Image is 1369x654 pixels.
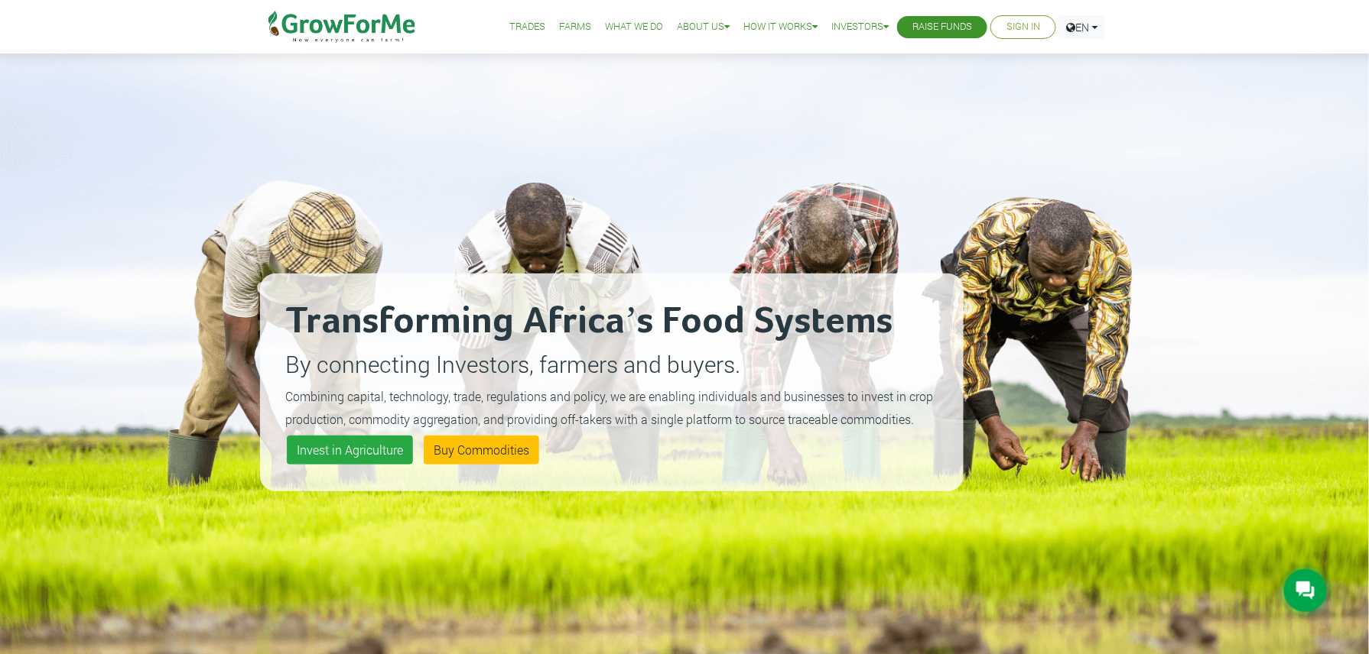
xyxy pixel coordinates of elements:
a: Trades [509,19,545,35]
a: Farms [559,19,591,35]
small: Combining capital, technology, trade, regulations and policy, we are enabling individuals and bus... [285,388,933,427]
a: Raise Funds [912,19,972,35]
a: About Us [677,19,730,35]
a: What We Do [605,19,663,35]
h2: Transforming Africa’s Food Systems [285,299,938,345]
a: Buy Commodities [424,435,539,465]
a: Investors [831,19,889,35]
a: Invest in Agriculture [287,435,413,465]
a: EN [1059,15,1105,39]
a: Sign In [1006,19,1040,35]
a: How it Works [743,19,818,35]
p: By connecting Investors, farmers and buyers. [285,347,938,381]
